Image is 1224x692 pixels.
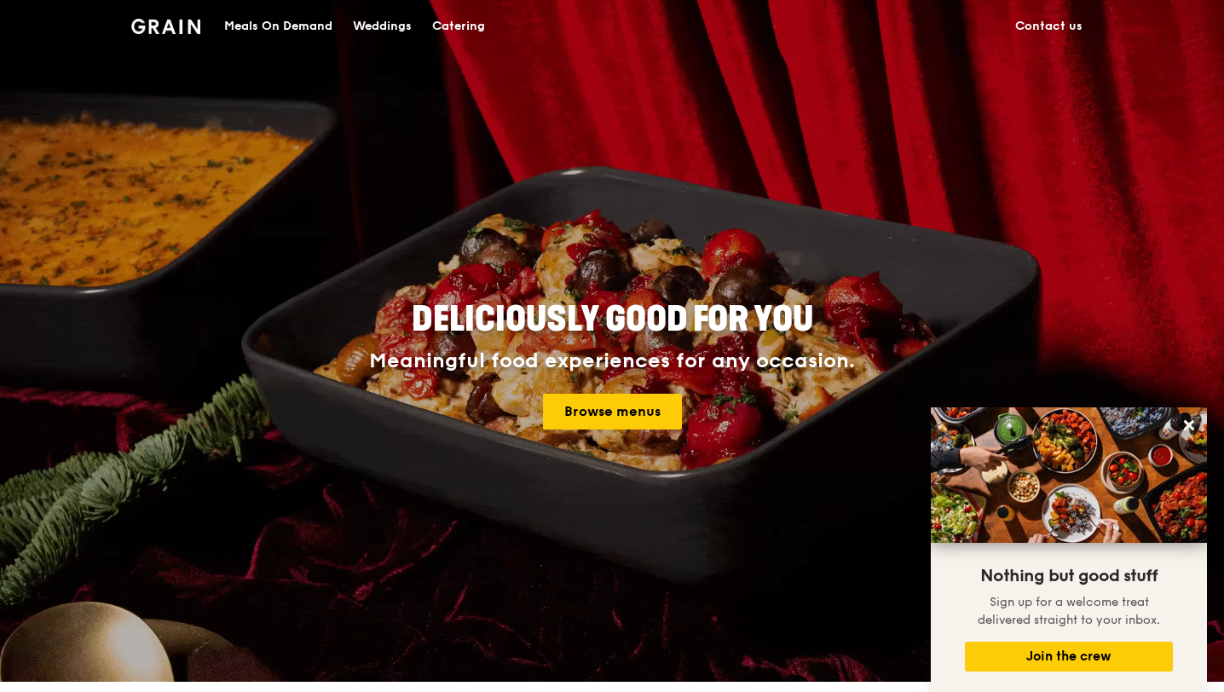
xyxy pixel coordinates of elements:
[343,1,422,52] a: Weddings
[353,1,412,52] div: Weddings
[305,349,919,373] div: Meaningful food experiences for any occasion.
[931,407,1207,543] img: DSC07876-Edit02-Large.jpeg
[131,19,200,34] img: Grain
[422,1,495,52] a: Catering
[1175,412,1203,439] button: Close
[980,566,1158,586] span: Nothing but good stuff
[965,642,1173,672] button: Join the crew
[412,299,813,340] span: Deliciously good for you
[543,394,682,430] a: Browse menus
[432,1,485,52] div: Catering
[224,1,332,52] div: Meals On Demand
[1005,1,1093,52] a: Contact us
[978,595,1160,627] span: Sign up for a welcome treat delivered straight to your inbox.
